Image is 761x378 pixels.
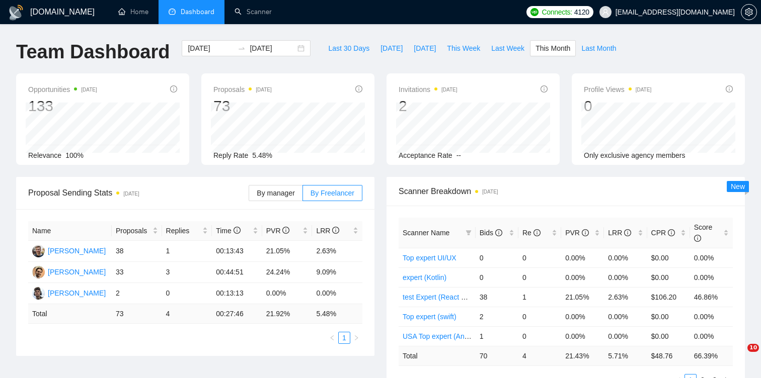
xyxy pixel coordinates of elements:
td: 00:44:51 [212,262,262,283]
span: By manager [257,189,294,197]
input: Start date [188,43,234,54]
td: 0.00% [604,248,647,267]
span: dashboard [169,8,176,15]
td: 66.39 % [690,346,733,365]
span: info-circle [582,229,589,236]
td: Total [28,304,112,324]
td: 1 [162,241,212,262]
li: Next Page [350,332,362,344]
input: End date [250,43,295,54]
span: info-circle [332,227,339,234]
td: 21.92 % [262,304,313,324]
th: Replies [162,221,212,241]
td: 0 [518,267,561,287]
a: homeHome [118,8,148,16]
img: upwork-logo.png [530,8,539,16]
span: PVR [565,229,589,237]
span: -- [456,151,461,159]
td: 0.00% [690,267,733,287]
td: 3 [162,262,212,283]
span: 5.48% [252,151,272,159]
td: 33 [112,262,162,283]
button: right [350,332,362,344]
td: 2.63% [312,241,362,262]
td: 0 [518,248,561,267]
button: left [326,332,338,344]
span: LRR [316,227,339,235]
span: Reply Rate [213,151,248,159]
td: 0.00% [604,307,647,326]
a: USA Top expert (Angular) [403,332,483,340]
span: This Week [447,43,480,54]
span: Relevance [28,151,61,159]
span: Invitations [399,83,458,96]
td: 24.24% [262,262,313,283]
span: info-circle [541,85,548,92]
span: Last Month [581,43,616,54]
span: [DATE] [414,43,436,54]
span: Replies [166,225,201,236]
td: 0.00% [561,248,604,267]
td: 4 [162,304,212,324]
button: setting [741,4,757,20]
div: [PERSON_NAME] [48,266,106,277]
td: 5.71 % [604,346,647,365]
a: AR[PERSON_NAME] [32,289,106,297]
span: to [238,44,246,52]
span: 10 [747,344,759,352]
td: 0 [518,326,561,346]
span: Proposal Sending Stats [28,186,249,199]
time: [DATE] [441,87,457,92]
span: info-circle [668,229,675,236]
span: Proposals [213,83,272,96]
td: $0.00 [647,248,690,267]
td: 1 [476,326,518,346]
td: 0.00% [561,307,604,326]
td: Total [399,346,476,365]
span: Acceptance Rate [399,151,452,159]
span: Profile Views [584,83,651,96]
div: 2 [399,97,458,116]
td: 2.63% [604,287,647,307]
td: $ 48.76 [647,346,690,365]
span: Last 30 Days [328,43,369,54]
span: info-circle [534,229,541,236]
td: 0.00% [604,267,647,287]
td: 00:27:46 [212,304,262,324]
span: Scanner Name [403,229,449,237]
td: 1 [518,287,561,307]
span: CPR [651,229,675,237]
span: swap-right [238,44,246,52]
td: 2 [112,283,162,304]
span: info-circle [282,227,289,234]
span: By Freelancer [311,189,354,197]
span: Bids [480,229,502,237]
span: Only exclusive agency members [584,151,686,159]
div: 73 [213,97,272,116]
time: [DATE] [256,87,271,92]
a: 1 [339,332,350,343]
span: right [353,335,359,341]
button: [DATE] [375,40,408,56]
span: Score [694,223,713,242]
div: [PERSON_NAME] [48,245,106,256]
td: 38 [476,287,518,307]
a: test Expert (React Native) [403,293,483,301]
span: info-circle [234,227,241,234]
span: This Month [536,43,570,54]
button: Last Month [576,40,622,56]
span: left [329,335,335,341]
button: This Week [441,40,486,56]
td: 0.00% [604,326,647,346]
td: 0.00% [561,267,604,287]
td: 21.43 % [561,346,604,365]
time: [DATE] [81,87,97,92]
span: filter [464,225,474,240]
button: Last 30 Days [323,40,375,56]
td: 21.05% [561,287,604,307]
td: 0 [476,267,518,287]
td: 0.00% [690,307,733,326]
iframe: Intercom live chat [727,344,751,368]
td: $0.00 [647,307,690,326]
td: $0.00 [647,267,690,287]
